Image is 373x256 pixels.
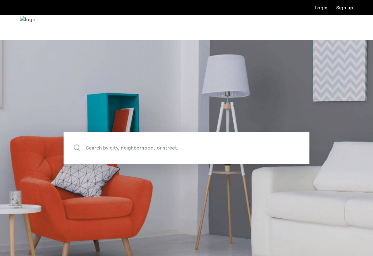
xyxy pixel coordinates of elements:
input: Apartment Search [64,132,309,164]
a: Cazamio Logo [20,16,36,39]
span: Search by city, neighborhood, or street. [86,144,258,152]
img: logo [20,16,36,39]
a: Login [315,5,328,10]
a: Registration [336,5,353,10]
